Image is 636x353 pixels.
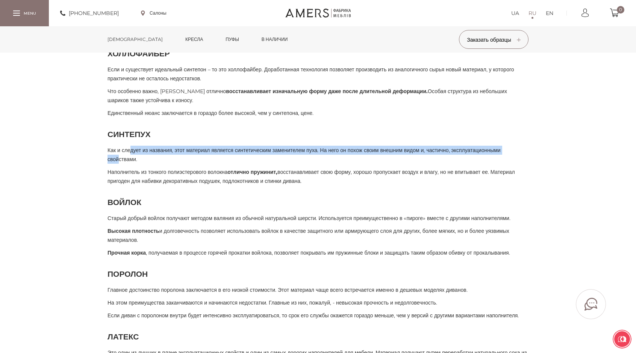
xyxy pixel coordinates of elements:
span: Главное достоинство поролона заключается в его низкой стоимости. Этот материал чаще всего встреча... [108,287,468,293]
a: Пуфы [220,26,245,53]
a: [DEMOGRAPHIC_DATA] [102,26,168,53]
span: Что особенно важно, [PERSON_NAME] отлично Особая структура из небольших шариков также устойчива к... [108,88,507,104]
a: [PHONE_NUMBER] [60,9,119,18]
span: Как и следует из названия, этот материал является синтетическим заменителем пуха. На него он похо... [108,147,501,163]
strong: Высокая плотность [108,228,159,234]
strong: Прочная корка [108,249,146,256]
a: UA [511,9,519,18]
span: , получаемая в процессе горячей прокатки войлока, позволяет покрывать им пружинные блоки и защища... [108,249,510,256]
strong: восстанавливает изначальную форму даже после длительной деформации. [226,88,428,95]
span: Если диван с поролоном внутри будет интенсивно эксплуатироваться, то срок его службы окажется гор... [108,312,519,319]
span: Единственный нюанс заключается в гораздо более высокой, чем у синтепона, цене. [108,110,313,116]
span: Если и существует идеальный синтепон – то это холлофайбер. Доработанная технология позволяет прои... [108,66,514,82]
span: Заказать образцы [467,36,521,43]
a: EN [546,9,553,18]
strong: Латекс [108,332,139,341]
span: и долговечность позволяет использовать войлок в качестве защитного или армирующего слоя для други... [108,228,509,243]
span: На этом преимущества заканчиваются и начинаются недостатки. Главные из них, пожалуй, - невысокая ... [108,299,437,306]
strong: отлично пружинит, [227,169,277,175]
strong: Войлок [108,198,141,207]
a: RU [528,9,536,18]
strong: Синтепух [108,130,150,139]
a: в наличии [256,26,294,53]
button: Заказать образцы [459,30,528,49]
a: Салоны [141,10,167,17]
span: Наполнитель из тонкого полиэстерового волокна восстанавливает свою форму, хорошо пропускает возду... [108,169,515,184]
strong: Холлофайбер [108,49,170,58]
span: 0 [617,6,624,14]
span: Старый добрый войлок получают методом валяния из обычной натуральной шерсти. Используется преимущ... [108,215,510,222]
strong: Поролон [108,269,148,279]
a: Кресла [180,26,209,53]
